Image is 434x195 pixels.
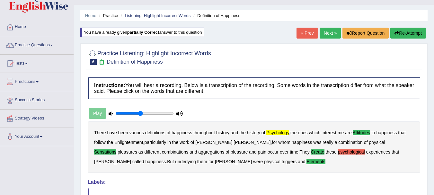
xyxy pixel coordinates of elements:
b: underlying [175,159,196,164]
b: various [129,130,144,135]
b: the [290,130,297,135]
b: [PERSON_NAME] [94,159,131,164]
b: of [364,140,368,145]
b: create [311,149,324,155]
b: work [180,140,189,145]
b: combination [338,140,363,145]
b: experiences [366,149,391,155]
b: of [226,149,229,155]
small: Exam occurring question [98,59,105,65]
b: combinations [162,149,189,155]
b: Enlightenment [114,140,143,145]
b: elements [306,159,325,164]
b: was [314,140,322,145]
b: physical [264,159,280,164]
b: pain [258,149,266,155]
b: whom [279,140,290,145]
b: history [216,130,229,135]
b: occur [268,149,279,155]
b: pleasures [118,149,137,155]
b: have [107,130,117,135]
h4: Labels: [88,179,420,185]
b: [PERSON_NAME] [234,140,270,145]
b: aggregations [198,149,224,155]
b: me [338,130,344,135]
b: were [253,159,263,164]
b: attitudes [353,130,370,135]
button: Re-Attempt [390,28,426,39]
b: partially correct [127,30,159,35]
b: time [290,149,298,155]
b: that [392,149,399,155]
li: Practice [97,13,118,19]
a: Home [85,13,96,18]
b: history [247,130,260,135]
h4: You will hear a recording. Below is a transcription of the recording. Some words in the transcrip... [88,77,420,99]
b: and [231,130,238,135]
a: Your Account [0,128,74,144]
b: happiness [146,159,166,164]
a: Strategy Videos [0,110,74,126]
b: of [167,130,171,135]
span: 6 [90,59,97,65]
b: different [144,149,160,155]
b: There [94,130,106,135]
b: happiness [376,130,397,135]
b: of [190,140,194,145]
button: Report Question [342,28,389,39]
b: really [323,140,333,145]
b: to [371,130,375,135]
b: of [261,130,265,135]
b: psychology [266,130,289,135]
b: called [132,159,144,164]
b: over [280,149,288,155]
a: Tests [0,55,74,71]
a: Home [0,18,74,34]
b: happiness [292,140,312,145]
div: You have already given answer to this question [80,28,204,37]
b: in [167,140,171,145]
b: pleasure [231,149,248,155]
b: for [208,159,214,164]
b: and [249,149,256,155]
small: Definition of Happiness [107,59,163,65]
b: and [298,159,305,164]
b: throughout [193,130,215,135]
b: these [325,149,336,155]
b: the [107,140,113,145]
b: Instructions: [94,83,125,88]
b: been [118,130,128,135]
a: Next » [320,28,341,39]
b: But [167,159,174,164]
h2: Practice Listening: Highlight Incorrect Words [88,49,211,65]
b: which [309,130,320,135]
a: Practice Questions [0,36,74,52]
a: Listening: Highlight Incorrect Words [125,13,190,18]
b: and [190,149,197,155]
b: the [172,140,178,145]
b: particularly [144,140,166,145]
b: physical [369,140,385,145]
b: a [335,140,337,145]
b: [PERSON_NAME] [215,159,252,164]
a: « Prev [297,28,318,39]
b: ones [298,130,307,135]
b: as [138,149,143,155]
b: follow [94,140,106,145]
a: Success Stories [0,91,74,107]
b: They [300,149,310,155]
b: that [398,130,405,135]
b: [PERSON_NAME] [195,140,232,145]
b: sensations [94,149,116,155]
b: definitions [145,130,165,135]
b: for [272,140,277,145]
a: Predictions [0,73,74,89]
div: , , , , . . . [88,121,420,173]
b: the [239,130,245,135]
li: Definition of Happiness [192,13,240,19]
b: happiness [172,130,192,135]
b: psychological [338,149,365,155]
b: them [197,159,207,164]
b: are [345,130,351,135]
b: interest [322,130,336,135]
